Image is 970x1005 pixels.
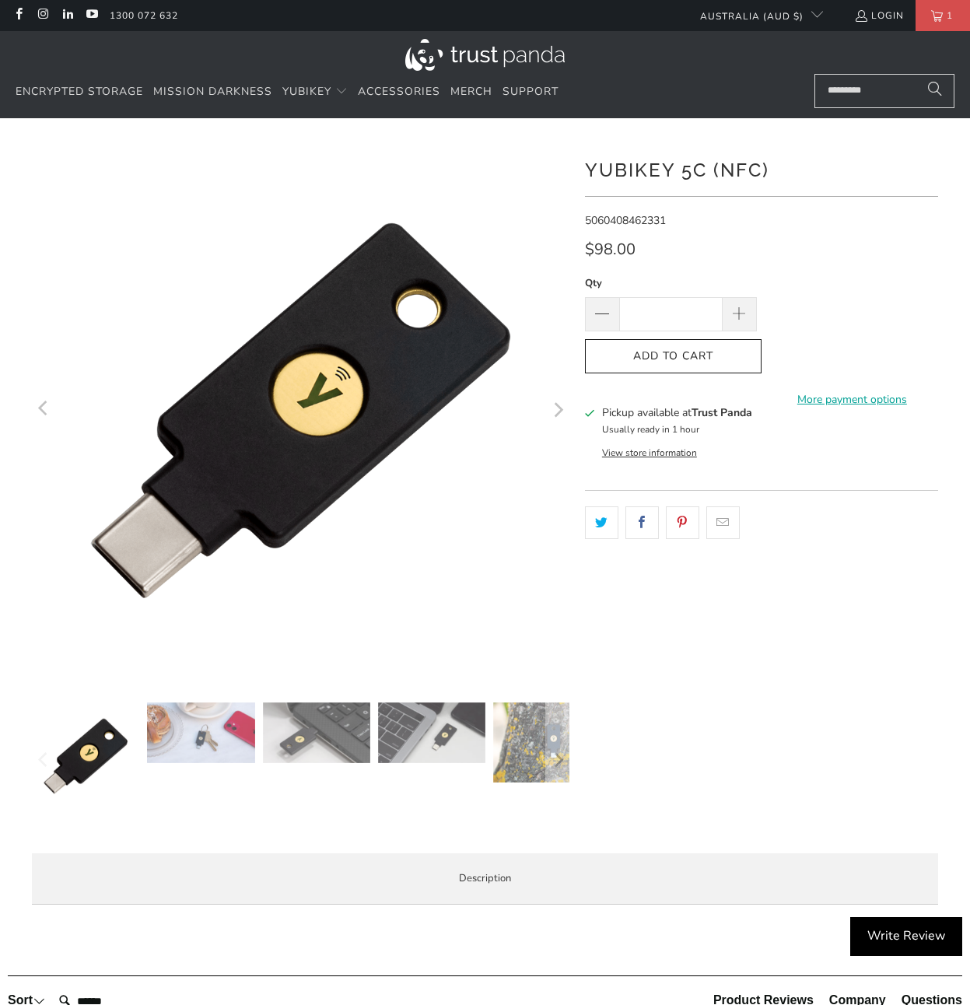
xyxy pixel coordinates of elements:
[16,74,559,110] nav: Translation missing: en.navigation.header.main_nav
[378,702,485,763] img: YubiKey 5C (NFC) - Trust Panda
[85,9,98,22] a: Trust Panda Australia on YouTube
[31,702,56,818] button: Previous
[358,74,440,110] a: Accessories
[602,404,752,421] h3: Pickup available at
[450,84,492,99] span: Merch
[585,239,636,260] span: $98.00
[32,142,569,679] a: YubiKey 5C (NFC) - Trust Panda
[602,423,699,436] small: Usually ready in 1 hour
[153,74,272,110] a: Mission Darkness
[503,84,559,99] span: Support
[585,153,938,184] h1: YubiKey 5C (NFC)
[263,702,370,763] img: YubiKey 5C (NFC) - Trust Panda
[12,9,25,22] a: Trust Panda Australia on Facebook
[602,446,697,459] button: View store information
[692,405,752,420] b: Trust Panda
[601,350,745,363] span: Add to Cart
[503,74,559,110] a: Support
[545,702,570,818] button: Next
[153,84,272,99] span: Mission Darkness
[666,506,699,539] a: Share this on Pinterest
[585,339,762,374] button: Add to Cart
[585,213,666,228] span: 5060408462331
[545,142,570,679] button: Next
[31,142,56,679] button: Previous
[585,275,757,292] label: Qty
[282,84,331,99] span: YubiKey
[814,74,954,108] input: Search...
[493,702,601,783] img: YubiKey 5C (NFC) - Trust Panda
[706,506,740,539] a: Email this to a friend
[16,74,143,110] a: Encrypted Storage
[61,9,74,22] a: Trust Panda Australia on LinkedIn
[36,9,49,22] a: Trust Panda Australia on Instagram
[854,7,904,24] a: Login
[916,74,954,108] button: Search
[147,702,254,763] img: YubiKey 5C (NFC) - Trust Panda
[16,84,143,99] span: Encrypted Storage
[850,917,962,956] div: Write Review
[32,853,938,905] label: Description
[32,702,139,810] img: YubiKey 5C (NFC) - Trust Panda
[358,84,440,99] span: Accessories
[110,7,178,24] a: 1300 072 632
[585,506,618,539] a: Share this on Twitter
[450,74,492,110] a: Merch
[405,39,565,71] img: Trust Panda Australia
[625,506,659,539] a: Share this on Facebook
[766,391,938,408] a: More payment options
[282,74,348,110] summary: YubiKey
